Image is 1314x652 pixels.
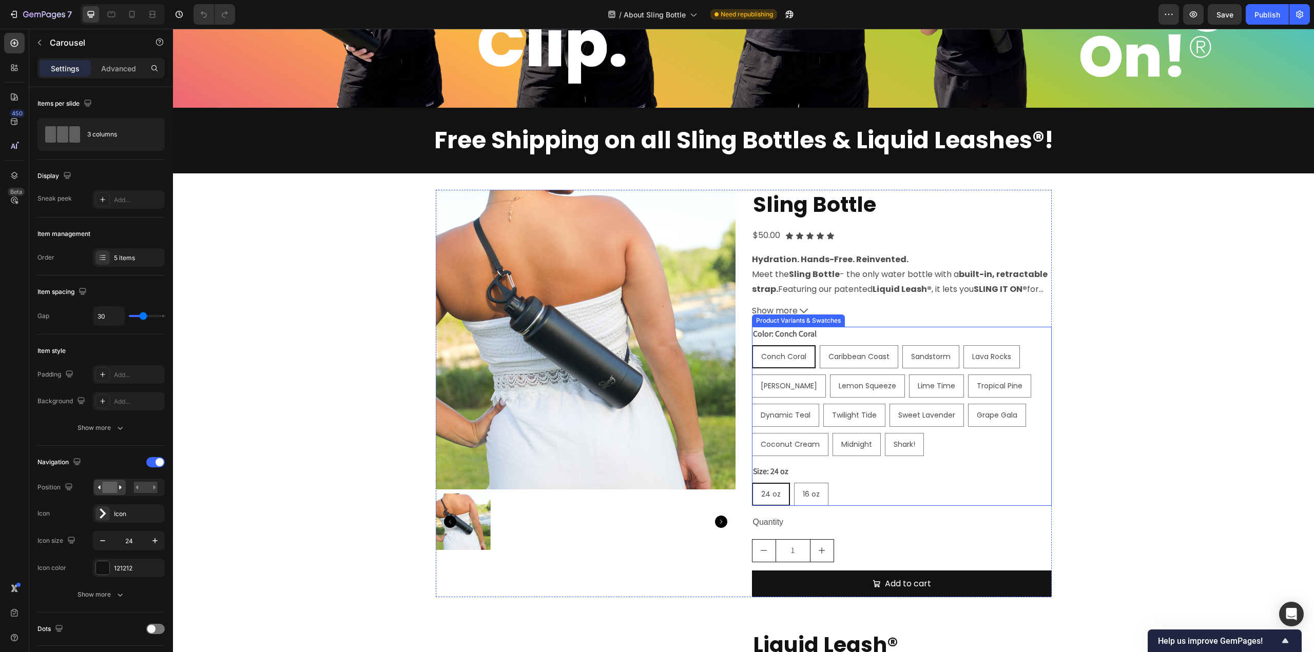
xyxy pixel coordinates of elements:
span: 16 oz [630,460,647,470]
span: Coconut Cream [588,410,647,421]
span: Need republishing [721,10,773,19]
legend: Color: Conch Coral [579,298,645,312]
button: Carousel Back Arrow [271,487,283,499]
div: Sneak peek [37,194,72,203]
button: Publish [1246,4,1289,25]
p: Settings [51,63,80,74]
span: Twilight Tide [659,381,704,391]
div: Item style [37,346,66,355]
input: Auto [93,307,124,325]
strong: Liquid Leash® [700,254,759,266]
div: Beta [8,188,25,196]
button: Save [1208,4,1242,25]
strong: Sling Bottle [616,240,667,251]
button: Carousel Next Arrow [542,487,554,499]
div: Open Intercom Messenger [1279,602,1304,626]
input: quantity [603,511,637,533]
span: / [619,9,622,20]
span: Tropical Pine [804,352,849,362]
div: Item spacing [37,285,89,299]
div: Item management [37,229,90,239]
p: Meet the - the only water bottle with a Featuring our patented , it lets you for hands-free hydra... [579,240,875,310]
div: Icon [114,509,162,519]
span: Lime Time [745,352,782,362]
span: 24 oz [588,460,608,470]
button: Show more [579,275,879,290]
strong: built-in, retractable strap. [579,240,875,266]
div: $50.00 [579,199,608,215]
span: Sandstorm [738,323,778,333]
strong: SLING IT ON® [801,254,854,266]
div: Background [37,394,87,408]
span: About Sling Bottle [624,9,686,20]
span: Midnight [668,410,699,421]
div: 3 columns [87,123,150,146]
div: Display [37,169,73,183]
div: Icon size [37,534,78,548]
div: Order [37,253,54,262]
span: Shark! [721,410,742,421]
div: Add... [114,370,162,380]
div: Add... [114,195,162,205]
div: 121212 [114,564,162,573]
iframe: Design area [173,29,1314,652]
p: Advanced [101,63,136,74]
legend: Size: 24 oz [579,436,616,450]
div: Gap [37,311,49,321]
div: Undo/Redo [194,4,235,25]
div: Navigation [37,456,83,469]
div: Add... [114,397,162,406]
div: Show more [78,589,125,600]
button: Show survey - Help us improve GemPages! [1158,635,1291,647]
span: Help us improve GemPages! [1158,636,1279,646]
span: Lemon Squeeze [666,352,723,362]
h2: Liquid Leash® [579,601,879,630]
div: Add to cart [712,548,758,563]
div: Quantity [579,485,879,502]
div: Icon [37,509,50,518]
span: Show more [579,275,625,290]
span: [PERSON_NAME] [588,352,644,362]
div: Product Variants & Swatches [581,287,670,297]
div: 5 items [114,253,162,263]
div: Position [37,481,75,495]
p: Carousel [50,36,137,49]
div: Show more [78,423,125,433]
div: Dots [37,622,65,636]
button: Show more [37,585,165,604]
p: 7 [67,8,72,21]
button: increment [637,511,661,533]
button: decrement [579,511,603,533]
div: Publish [1254,9,1280,20]
div: Padding [37,368,75,382]
strong: Hydration. Hands-Free. Reinvented. [579,225,736,236]
span: Conch Coral [588,323,633,333]
div: 450 [10,109,25,117]
span: Grape Gala [804,381,844,391]
div: Icon color [37,563,66,572]
h2: Sling Bottle [579,161,879,190]
button: Add to cart [579,542,879,569]
span: Dynamic Teal [588,381,637,391]
span: Save [1216,10,1233,19]
button: Show more [37,419,165,437]
div: Items per slide [37,97,94,111]
button: 7 [4,4,76,25]
span: Caribbean Coast [655,323,717,333]
span: Sweet Lavender [725,381,782,391]
span: Lava Rocks [799,323,838,333]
